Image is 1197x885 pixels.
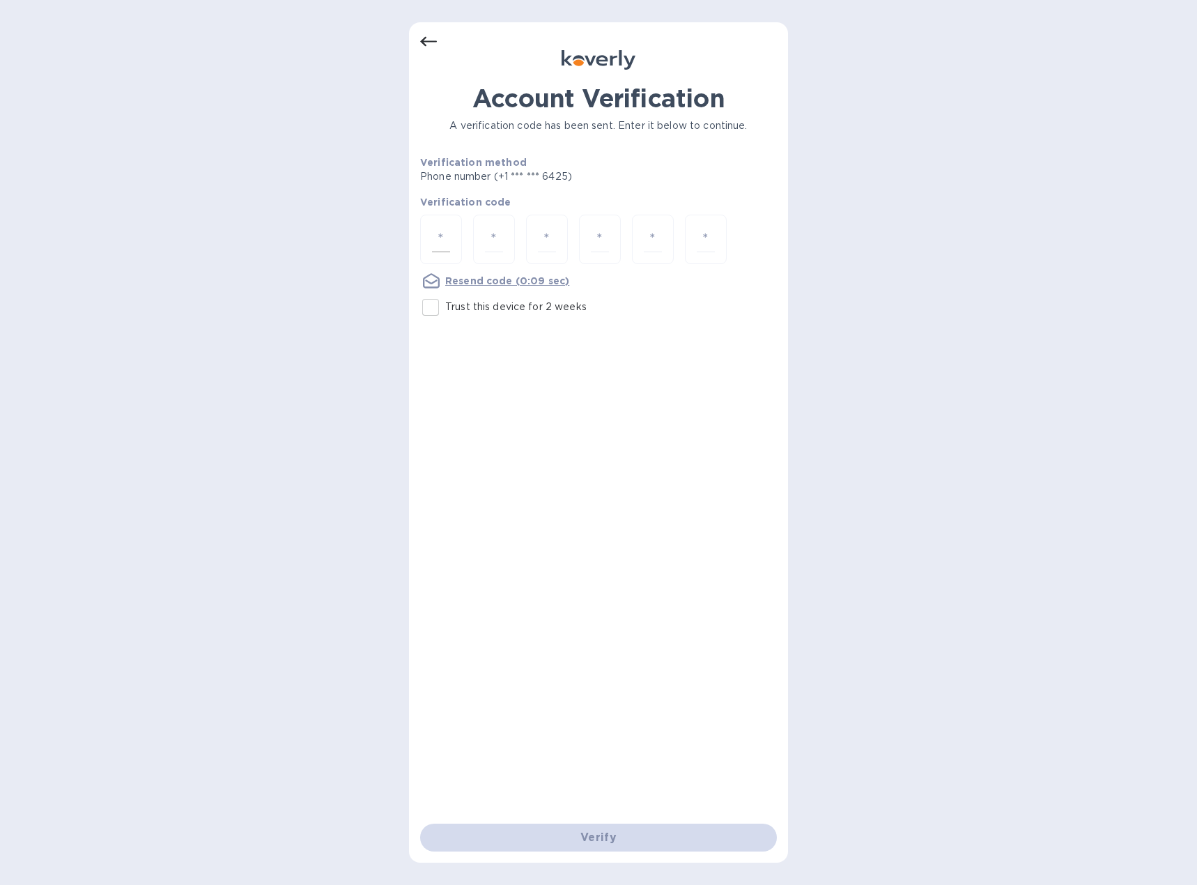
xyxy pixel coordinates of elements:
p: A verification code has been sent. Enter it below to continue. [420,118,777,133]
p: Phone number (+1 *** *** 6425) [420,169,679,184]
b: Verification method [420,157,527,168]
u: Resend code (0:09 sec) [445,275,569,286]
p: Trust this device for 2 weeks [445,300,587,314]
p: Verification code [420,195,777,209]
h1: Account Verification [420,84,777,113]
